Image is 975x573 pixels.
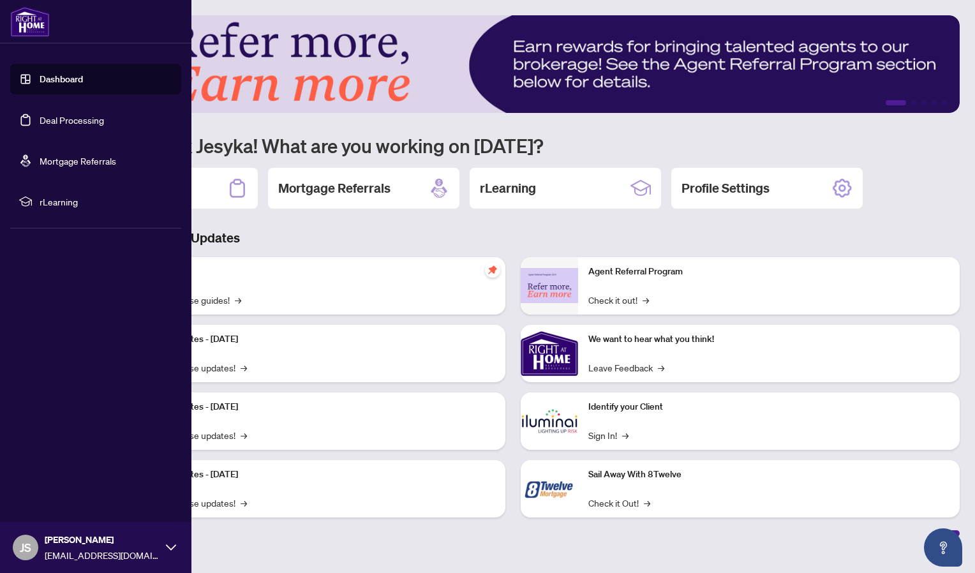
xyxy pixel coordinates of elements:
[20,539,31,556] span: JS
[932,100,937,105] button: 4
[921,100,927,105] button: 3
[45,533,160,547] span: [PERSON_NAME]
[588,332,949,346] p: We want to hear what you think!
[681,179,770,197] h2: Profile Settings
[485,262,500,278] span: pushpin
[66,133,960,158] h1: Welcome back Jesyka! What are you working on [DATE]?
[241,361,247,375] span: →
[588,428,629,442] a: Sign In!→
[521,268,578,303] img: Agent Referral Program
[658,361,664,375] span: →
[235,293,241,307] span: →
[588,361,664,375] a: Leave Feedback→
[588,265,949,279] p: Agent Referral Program
[588,468,949,482] p: Sail Away With 8Twelve
[588,496,650,510] a: Check it Out!→
[45,548,160,562] span: [EMAIL_ADDRESS][DOMAIN_NAME]
[942,100,947,105] button: 5
[241,496,247,510] span: →
[924,528,962,567] button: Open asap
[134,332,495,346] p: Platform Updates - [DATE]
[886,100,906,105] button: 1
[521,392,578,450] img: Identify your Client
[521,325,578,382] img: We want to hear what you think!
[40,114,104,126] a: Deal Processing
[40,155,116,167] a: Mortgage Referrals
[134,468,495,482] p: Platform Updates - [DATE]
[588,293,649,307] a: Check it out!→
[521,460,578,517] img: Sail Away With 8Twelve
[644,496,650,510] span: →
[10,6,50,37] img: logo
[134,400,495,414] p: Platform Updates - [DATE]
[278,179,391,197] h2: Mortgage Referrals
[622,428,629,442] span: →
[134,265,495,279] p: Self-Help
[911,100,916,105] button: 2
[588,400,949,414] p: Identify your Client
[241,428,247,442] span: →
[643,293,649,307] span: →
[40,195,172,209] span: rLearning
[66,15,960,113] img: Slide 0
[40,73,83,85] a: Dashboard
[66,229,960,247] h3: Brokerage & Industry Updates
[480,179,536,197] h2: rLearning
